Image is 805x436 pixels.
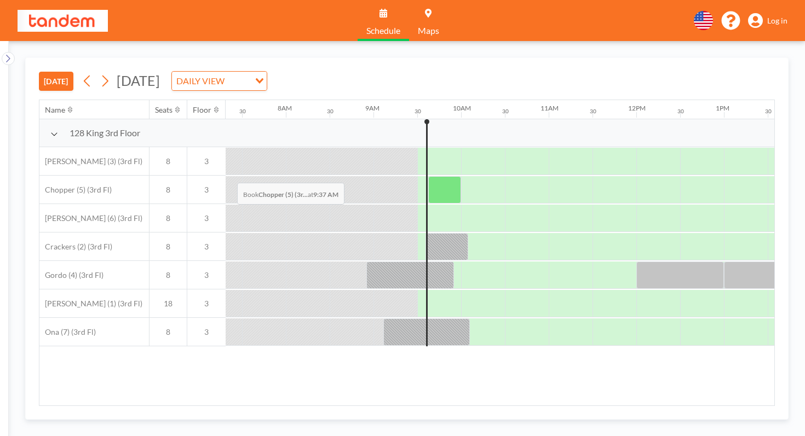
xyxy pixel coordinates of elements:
div: 30 [502,108,509,115]
span: [PERSON_NAME] (3) (3rd Fl) [39,156,142,166]
div: 9AM [365,104,380,112]
div: Search for option [172,72,267,90]
div: Seats [155,105,173,115]
span: 3 [187,156,226,166]
span: 8 [150,242,187,252]
div: Floor [193,105,211,115]
img: organization-logo [18,10,108,32]
span: Book at [237,183,344,205]
span: Schedule [366,26,400,35]
div: 30 [239,108,246,115]
div: 11AM [540,104,559,112]
span: Crackers (2) (3rd Fl) [39,242,112,252]
span: 3 [187,242,226,252]
span: 3 [187,213,226,223]
b: Chopper (5) (3r... [258,190,308,199]
span: [PERSON_NAME] (6) (3rd Fl) [39,213,142,223]
span: 8 [150,156,187,166]
div: 8AM [278,104,292,112]
input: Search for option [228,74,249,88]
a: Log in [748,13,787,28]
div: 10AM [453,104,471,112]
div: 30 [677,108,684,115]
div: 30 [765,108,772,115]
span: [PERSON_NAME] (1) (3rd Fl) [39,299,142,309]
span: 128 King 3rd Floor [70,127,140,138]
span: Ona (7) (3rd Fl) [39,327,96,337]
span: 3 [187,327,226,337]
span: Gordo (4) (3rd Fl) [39,270,104,280]
span: [DATE] [117,72,160,89]
span: 3 [187,299,226,309]
div: 12PM [628,104,646,112]
span: Chopper (5) (3rd Fl) [39,185,112,195]
span: DAILY VIEW [174,74,227,88]
span: 18 [150,299,187,309]
span: 8 [150,185,187,195]
span: 8 [150,270,187,280]
div: 1PM [716,104,729,112]
div: 30 [415,108,421,115]
b: 9:37 AM [313,190,338,199]
span: 8 [150,213,187,223]
div: 30 [327,108,334,115]
button: [DATE] [39,72,73,91]
div: 30 [590,108,596,115]
div: Name [45,105,65,115]
span: 3 [187,270,226,280]
span: Maps [418,26,439,35]
span: 3 [187,185,226,195]
span: 8 [150,327,187,337]
span: Log in [767,16,787,26]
